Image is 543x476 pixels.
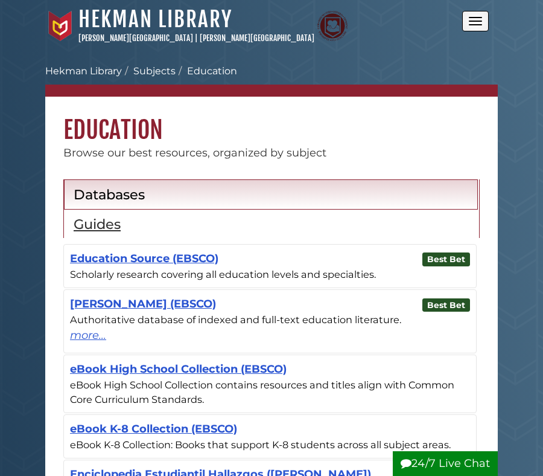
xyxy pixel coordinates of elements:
h2: Databases [74,186,468,203]
div: eBook High School Collection contains resources and titles align with Common Core Curriculum Stan... [70,378,470,407]
h1: Education [45,97,498,145]
div: Browse our best resources, organized by subject [45,145,498,161]
span: Best Bet [422,298,471,312]
a: Guides [64,209,478,239]
a: Subjects [133,65,176,77]
div: Authoritative database of indexed and full-text education literature. [70,312,470,327]
a: eBook K-8 Collection (EBSCO) [70,422,237,436]
div: eBook K-8 Collection: Books that support K-8 students across all subject areas. [70,437,470,452]
a: eBook High School Collection (EBSCO) [70,362,287,376]
a: Hekman Library [78,6,232,33]
span: Best Bet [422,252,471,266]
button: Open the menu [462,11,489,31]
li: Education [176,64,237,79]
a: [PERSON_NAME][GEOGRAPHIC_DATA] [200,33,314,43]
a: Education Source (EBSCO) [70,252,218,265]
a: Databases [64,179,478,210]
img: Calvin University [45,11,75,41]
button: 24/7 Live Chat [393,451,498,476]
span: | [195,33,198,43]
h2: Guides [74,216,468,233]
a: Hekman Library [45,65,122,77]
div: Scholarly research covering all education levels and specialties. [70,267,470,281]
a: more... [70,327,470,344]
nav: breadcrumb [45,64,498,97]
a: [PERSON_NAME] (EBSCO) [70,297,216,310]
a: [PERSON_NAME][GEOGRAPHIC_DATA] [78,33,193,43]
img: Calvin Theological Seminary [317,11,348,41]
